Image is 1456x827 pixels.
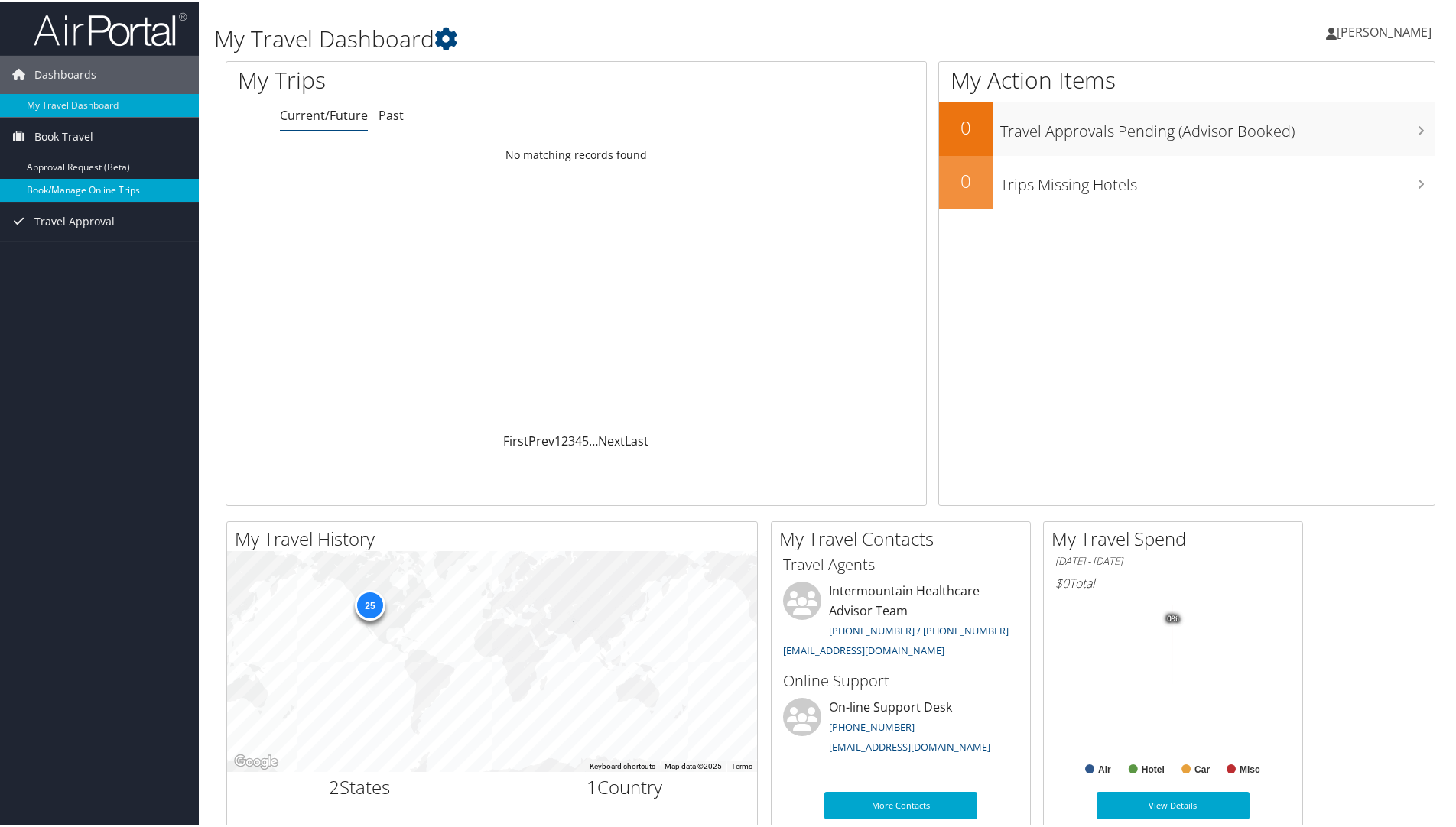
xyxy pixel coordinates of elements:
span: 2 [329,773,340,798]
h6: Total [1055,573,1291,590]
h2: States [239,773,481,799]
a: 1 [554,431,561,448]
a: [PHONE_NUMBER] [829,718,915,732]
a: Prev [528,431,554,448]
a: Last [625,431,648,448]
h2: My Travel History [235,524,757,550]
span: Map data ©2025 [665,761,722,769]
button: Keyboard shortcuts [590,760,655,770]
tspan: 0% [1167,613,1179,622]
span: [PERSON_NAME] [1337,22,1432,39]
text: Air [1098,763,1111,773]
h2: My Travel Spend [1051,524,1302,550]
span: Travel Approval [34,201,115,239]
h2: 0 [939,167,993,193]
h2: My Travel Contacts [779,524,1030,550]
a: Next [598,431,625,448]
span: $0 [1055,573,1069,590]
span: 1 [587,773,597,798]
td: No matching records found [226,140,926,167]
h1: My Action Items [939,63,1435,95]
a: 3 [568,431,575,448]
a: [PERSON_NAME] [1326,8,1447,54]
h3: Trips Missing Hotels [1000,165,1435,194]
a: First [503,431,528,448]
h3: Online Support [783,669,1019,690]
a: Terms (opens in new tab) [731,761,752,769]
a: More Contacts [824,790,977,818]
a: 0Travel Approvals Pending (Advisor Booked) [939,101,1435,154]
text: Hotel [1142,763,1165,773]
h1: My Trips [238,63,623,95]
h3: Travel Approvals Pending (Advisor Booked) [1000,112,1435,141]
text: Car [1194,763,1210,773]
a: [EMAIL_ADDRESS][DOMAIN_NAME] [829,738,990,752]
li: Intermountain Healthcare Advisor Team [775,580,1026,662]
a: 4 [575,431,582,448]
h2: Country [504,773,746,799]
h6: [DATE] - [DATE] [1055,553,1291,567]
h2: 0 [939,113,993,139]
span: Book Travel [34,116,93,154]
img: Google [231,751,281,770]
div: 25 [355,589,385,619]
li: On-line Support Desk [775,696,1026,759]
a: 2 [561,431,568,448]
a: [EMAIL_ADDRESS][DOMAIN_NAME] [783,642,944,656]
a: Past [379,105,404,122]
h1: My Travel Dashboard [214,21,1036,54]
text: Misc [1240,763,1260,773]
span: … [589,431,598,448]
a: [PHONE_NUMBER] / [PHONE_NUMBER] [829,622,1009,636]
img: airportal-logo.png [34,10,187,46]
a: Current/Future [280,105,368,122]
a: 0Trips Missing Hotels [939,154,1435,208]
h3: Travel Agents [783,553,1019,574]
span: Dashboards [34,54,96,92]
a: Open this area in Google Maps (opens a new window) [231,751,281,770]
a: View Details [1097,790,1250,818]
a: 5 [582,431,589,448]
